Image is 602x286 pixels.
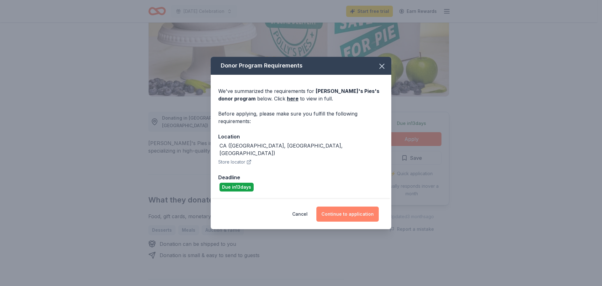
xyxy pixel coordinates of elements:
[287,95,298,102] a: here
[219,142,384,157] div: CA ([GEOGRAPHIC_DATA], [GEOGRAPHIC_DATA], [GEOGRAPHIC_DATA])
[218,158,251,166] button: Store locator
[218,110,384,125] div: Before applying, please make sure you fulfill the following requirements:
[211,57,391,75] div: Donor Program Requirements
[218,173,384,181] div: Deadline
[218,87,384,102] div: We've summarized the requirements for below. Click to view in full.
[218,132,384,141] div: Location
[316,207,379,222] button: Continue to application
[219,183,254,192] div: Due in 13 days
[292,207,308,222] button: Cancel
